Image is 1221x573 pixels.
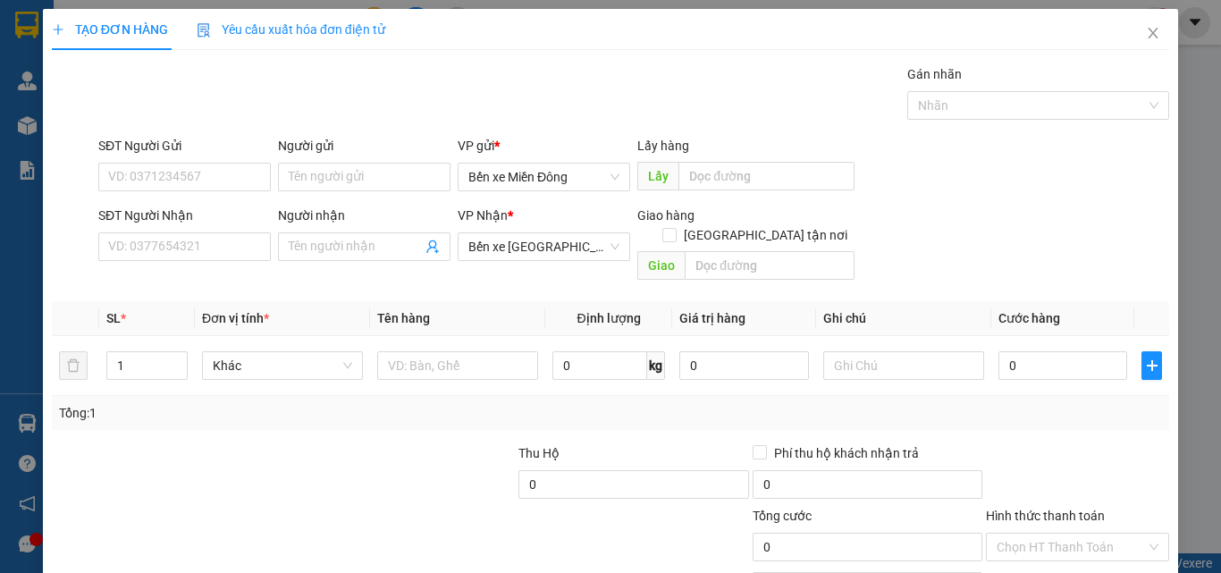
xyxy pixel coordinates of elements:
span: Lấy [637,162,678,190]
span: plus [1142,358,1161,373]
div: Người gửi [278,136,451,156]
button: plus [1141,351,1162,380]
img: icon [197,23,211,38]
input: Dọc đường [685,251,855,280]
span: Tên hàng [377,311,430,325]
div: SĐT Người Gửi [98,136,271,156]
span: VP Nhận [458,208,508,223]
button: Close [1128,9,1178,59]
span: Cước hàng [998,311,1060,325]
span: Lấy hàng [637,139,689,153]
span: [GEOGRAPHIC_DATA] tận nơi [677,225,855,245]
span: kg [647,351,665,380]
th: Ghi chú [816,301,991,336]
span: Thu Hộ [518,446,560,460]
span: Phí thu hộ khách nhận trả [767,443,926,463]
span: Bến xe Miền Đông [468,164,619,190]
span: Đơn vị tính [202,311,269,325]
span: Khác [213,352,352,379]
span: Giá trị hàng [679,311,745,325]
div: Tổng: 1 [59,403,473,423]
span: SL [106,311,121,325]
label: Gán nhãn [907,67,962,81]
span: TẠO ĐƠN HÀNG [52,22,168,37]
span: Tổng cước [753,509,812,523]
span: plus [52,23,64,36]
span: Định lượng [577,311,640,325]
span: close [1146,26,1160,40]
input: Ghi Chú [823,351,984,380]
input: Dọc đường [678,162,855,190]
div: VP gửi [458,136,630,156]
span: Yêu cầu xuất hóa đơn điện tử [197,22,385,37]
div: SĐT Người Nhận [98,206,271,225]
input: VD: Bàn, Ghế [377,351,538,380]
span: Giao hàng [637,208,695,223]
label: Hình thức thanh toán [986,509,1105,523]
input: 0 [679,351,808,380]
span: Bến xe Quảng Ngãi [468,233,619,260]
span: Giao [637,251,685,280]
button: delete [59,351,88,380]
div: Người nhận [278,206,451,225]
span: user-add [425,240,440,254]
